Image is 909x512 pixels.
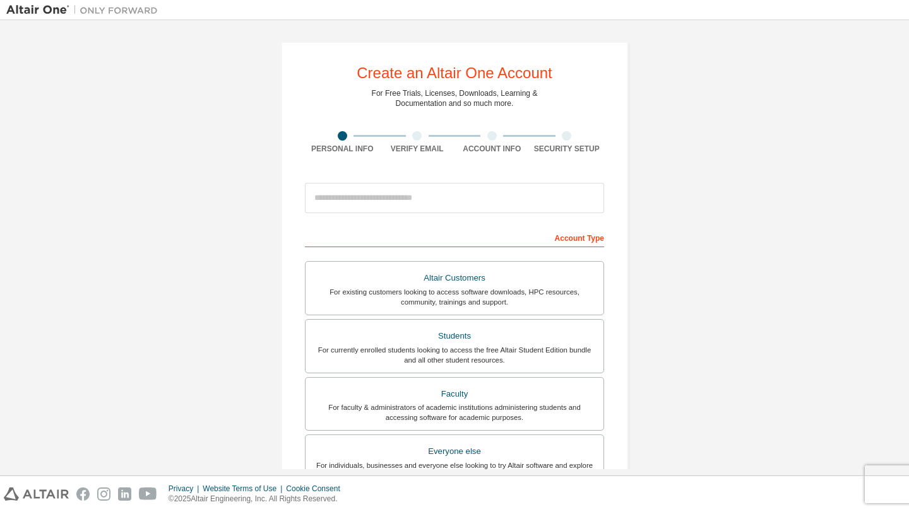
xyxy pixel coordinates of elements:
[530,144,605,154] div: Security Setup
[6,4,164,16] img: Altair One
[305,227,604,247] div: Account Type
[372,88,538,108] div: For Free Trials, Licenses, Downloads, Learning & Documentation and so much more.
[313,327,596,345] div: Students
[313,385,596,403] div: Faculty
[313,443,596,460] div: Everyone else
[4,487,69,501] img: altair_logo.svg
[203,484,286,494] div: Website Terms of Use
[313,345,596,365] div: For currently enrolled students looking to access the free Altair Student Edition bundle and all ...
[139,487,157,501] img: youtube.svg
[169,494,348,504] p: © 2025 Altair Engineering, Inc. All Rights Reserved.
[286,484,347,494] div: Cookie Consent
[305,144,380,154] div: Personal Info
[169,484,203,494] div: Privacy
[76,487,90,501] img: facebook.svg
[313,460,596,480] div: For individuals, businesses and everyone else looking to try Altair software and explore our prod...
[357,66,552,81] div: Create an Altair One Account
[313,269,596,287] div: Altair Customers
[380,144,455,154] div: Verify Email
[97,487,110,501] img: instagram.svg
[118,487,131,501] img: linkedin.svg
[313,402,596,422] div: For faculty & administrators of academic institutions administering students and accessing softwa...
[313,287,596,307] div: For existing customers looking to access software downloads, HPC resources, community, trainings ...
[454,144,530,154] div: Account Info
